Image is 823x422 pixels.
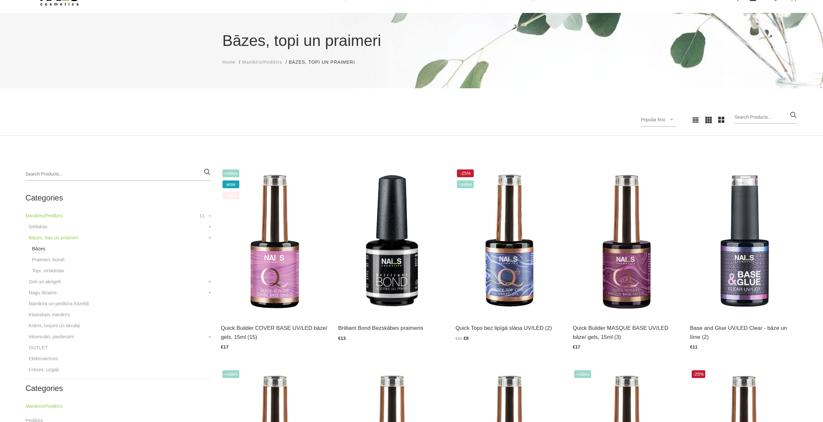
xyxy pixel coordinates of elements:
a: + [208,223,211,231]
a: Quick Builder COVER BASE UV/LED bāze/ gels, 15ml (15) [221,324,329,341]
span: +video [457,180,474,188]
span: €11 [690,344,698,350]
a: Manikīrs/Pedikīrs [26,402,63,410]
img: Šī brīža iemīlētākais produkts, kas nepieviļ nevienu meistaru.Perfektas noturības kamuflāžas bāze... [221,168,329,316]
span: Home [222,60,236,65]
a: Aksesuāri, piederumi [29,333,74,341]
img: Virsējais pārklājums bez lipīgā slāņa.Nodrošina izcilu spīdumu manikīram līdz pat nākamajai profi... [455,168,563,316]
a: Krēmi, losjoni un skrubji [29,322,80,330]
input: Search Products... [26,168,211,181]
a: Gēllakas [29,223,48,231]
span: +video [222,370,239,378]
a: Home [222,59,236,66]
h2: Categories [26,384,211,393]
a: + [208,212,211,220]
a: Bāzes [32,245,46,253]
h2: Categories [26,194,211,202]
input: Search Products... [734,111,797,124]
img: Bezskābes saķeres kārta nagiem.Skābi nesaturošs līdzeklis, kas nodrošina lielisku dabīgā naga saķ... [338,168,446,316]
a: Quick Builder MASQUE BASE UV/LED bāze/ gels, 15ml (3) [573,324,680,341]
a: + [208,289,211,297]
a: Elektroierīces [29,355,58,362]
li: Bāzes, topi un praimeri [289,59,361,66]
a: Manikīrs/Pedikīrs [242,59,282,66]
img: Quick Masque base – viegli maskējoša bāze/gels. Šī bāze/gels ir unikāls produkts ar daudz izmanto... [573,168,680,316]
span: wow [222,180,239,188]
span: -25% [692,370,706,378]
span: +video [222,169,239,177]
span: €11 [455,336,462,341]
span: top [222,191,239,199]
span: +video [574,370,591,378]
a: Manikīra un pedikīra līdzekļi [29,300,89,308]
span: €17 [573,344,580,350]
span: €13 [338,336,346,341]
a: Bāzes, topi un praimeri [29,234,78,242]
span: Manikīrs/Pedikīrs [242,60,282,65]
a: Praimeri, bondi [32,256,65,264]
a: Manikīrs/Pedikīrs [26,212,63,220]
a: Quick Tops bez lipīgā slāņa UV/LED (2) [455,324,563,332]
span: Popular first [641,117,665,122]
a: + [208,278,211,286]
span: €8 [463,336,469,341]
a: + [208,234,211,242]
span: -25% [457,169,474,177]
span: 11 [199,212,205,220]
a: Geli un akrigeli [29,278,61,286]
a: Base and Glue UV/LED Clear - bāze un līme (2) [690,324,798,341]
a: Topi, virskārtas [32,267,64,275]
a: Frēzes, uzgaļi [29,366,59,373]
span: €17 [221,344,228,350]
a: OUTLET [29,344,48,352]
a: Brilliant Bond Bezskābes praimeris [338,324,446,332]
h1: Bāzes, topi un praimeri [222,29,601,52]
a: Nagu dizains [29,289,57,297]
a: + [208,333,211,341]
a: Klasiskais manikīrs [29,311,70,319]
img: Līme tipšiem un bāze naga pārklājumam – 2in1. Inovatīvs produkts! Izmantojams kā līme tipšu pielī... [690,168,798,316]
